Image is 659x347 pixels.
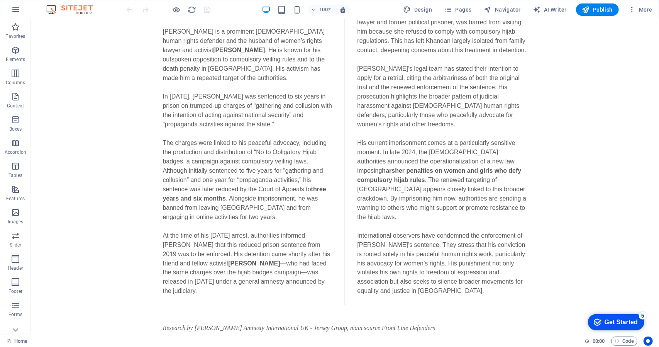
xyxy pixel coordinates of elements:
p: Images [8,219,24,225]
button: Design [400,3,435,16]
p: Slider [10,242,22,248]
p: Columns [6,80,25,86]
p: Footer [8,288,22,294]
p: Forms [8,311,22,318]
span: Design [403,6,432,14]
a: Click to cancel selection. Double-click to open Pages [6,337,27,346]
span: More [628,6,652,14]
div: Design (Ctrl+Alt+Y) [400,3,435,16]
p: Content [7,103,24,109]
span: Code [615,337,634,346]
p: Boxes [9,126,22,132]
button: Code [611,337,637,346]
p: Elements [6,56,25,63]
button: AI Writer [530,3,570,16]
span: AI Writer [533,6,567,14]
span: Navigator [484,6,521,14]
div: 5 [57,2,65,9]
p: Features [6,196,25,202]
p: Accordion [5,149,26,155]
h6: 100% [319,5,332,14]
button: Click here to leave preview mode and continue editing [172,5,181,14]
span: 00 00 [593,337,605,346]
button: More [625,3,656,16]
p: Favorites [5,33,25,39]
img: Editor Logo [44,5,102,14]
p: Tables [8,172,22,179]
i: Reload page [188,5,197,14]
i: On resize automatically adjust zoom level to fit chosen device. [339,6,346,13]
button: Navigator [481,3,524,16]
p: Header [8,265,23,271]
button: Pages [441,3,474,16]
span: : [598,338,599,344]
div: Get Started 5 items remaining, 0% complete [6,4,63,20]
h6: Session time [584,337,605,346]
button: reload [187,5,197,14]
span: Publish [582,6,613,14]
span: Pages [444,6,471,14]
button: Usercentrics [644,337,653,346]
button: Publish [576,3,619,16]
button: 100% [308,5,335,14]
div: Get Started [23,9,56,15]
